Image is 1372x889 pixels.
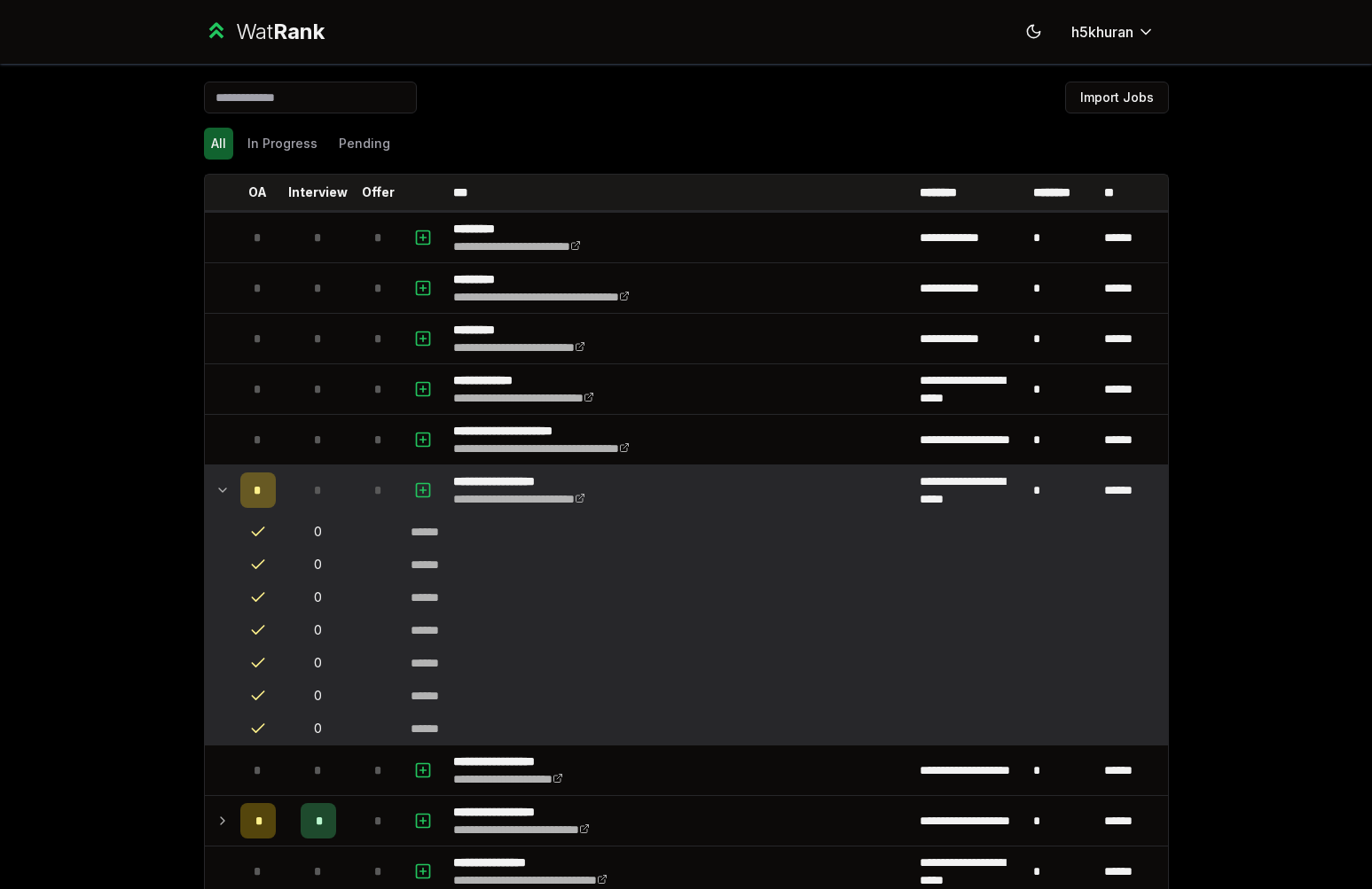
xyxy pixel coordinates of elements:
button: All [204,128,233,160]
button: Import Jobs [1065,82,1169,113]
button: In Progress [240,128,325,160]
button: Pending [332,128,397,160]
td: 0 [283,549,354,581]
div: Wat [236,18,325,46]
p: Offer [362,183,395,201]
span: h5khuran [1071,21,1133,43]
td: 0 [283,614,354,646]
p: OA [248,183,267,201]
td: 0 [283,647,354,679]
td: 0 [283,516,354,548]
span: Rank [273,19,325,44]
td: 0 [283,713,354,745]
p: Interview [288,183,348,201]
button: h5khuran [1057,16,1169,48]
a: WatRank [204,18,325,46]
td: 0 [283,680,354,712]
td: 0 [283,581,354,613]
